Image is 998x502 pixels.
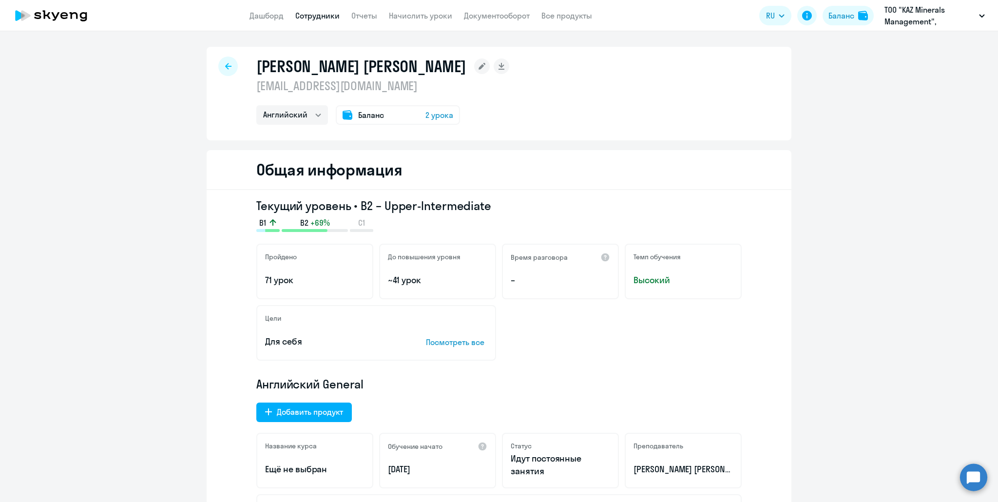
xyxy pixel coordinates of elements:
[256,57,466,76] h1: [PERSON_NAME] [PERSON_NAME]
[351,11,377,20] a: Отчеты
[389,11,452,20] a: Начислить уроки
[259,217,266,228] span: B1
[249,11,284,20] a: Дашборд
[265,314,281,323] h5: Цели
[823,6,874,25] button: Балансbalance
[511,274,610,287] p: –
[388,274,487,287] p: ~41 урок
[265,463,365,476] p: Ещё не выбран
[633,442,683,450] h5: Преподаватель
[633,463,733,476] p: [PERSON_NAME] [PERSON_NAME]
[511,442,532,450] h5: Статус
[265,442,317,450] h5: Название курса
[858,11,868,20] img: balance
[880,4,990,27] button: ТОО "KAZ Minerals Management", Постоплата
[358,217,365,228] span: C1
[511,253,568,262] h5: Время разговора
[464,11,530,20] a: Документооборот
[388,252,461,261] h5: До повышения уровня
[766,10,775,21] span: RU
[256,160,402,179] h2: Общая информация
[388,463,487,476] p: [DATE]
[256,198,742,213] h3: Текущий уровень • B2 – Upper-Intermediate
[265,274,365,287] p: 71 урок
[277,406,343,418] div: Добавить продукт
[511,452,610,478] p: Идут постоянные занятия
[388,442,442,451] h5: Обучение начато
[256,78,509,94] p: [EMAIL_ADDRESS][DOMAIN_NAME]
[265,335,396,348] p: Для себя
[633,252,681,261] h5: Темп обучения
[828,10,854,21] div: Баланс
[884,4,975,27] p: ТОО "KAZ Minerals Management", Постоплата
[425,109,453,121] span: 2 урока
[295,11,340,20] a: Сотрудники
[256,403,352,422] button: Добавить продукт
[541,11,592,20] a: Все продукты
[265,252,297,261] h5: Пройдено
[358,109,384,121] span: Баланс
[300,217,308,228] span: B2
[633,274,733,287] span: Высокий
[256,376,364,392] span: Английский General
[426,336,487,348] p: Посмотреть все
[310,217,330,228] span: +69%
[759,6,791,25] button: RU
